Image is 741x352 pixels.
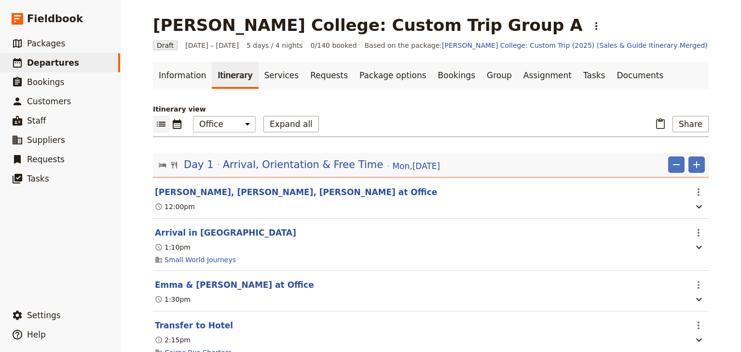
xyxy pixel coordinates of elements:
button: Edit day information [159,157,440,172]
a: Documents [611,62,669,89]
span: 5 days / 4 nights [247,41,303,50]
a: Services [259,62,305,89]
span: Bookings [27,77,64,87]
span: Packages [27,39,65,48]
div: 1:30pm [155,295,191,304]
a: Bookings [432,62,481,89]
span: [DATE] – [DATE] [185,41,239,50]
a: Group [481,62,518,89]
button: Paste itinerary item [652,116,669,132]
button: Actions [690,184,707,200]
div: 12:00pm [155,202,195,211]
button: Edit this itinerary item [155,279,314,291]
span: Customers [27,97,71,106]
span: Requests [27,155,65,164]
span: Draft [153,41,178,50]
button: Actions [690,225,707,241]
div: 1:10pm [155,242,191,252]
button: Edit this itinerary item [155,320,233,331]
button: Edit this itinerary item [155,186,437,198]
a: Itinerary [212,62,258,89]
a: Package options [354,62,432,89]
a: Tasks [577,62,611,89]
a: Requests [304,62,354,89]
button: Calendar view [169,116,185,132]
span: Departures [27,58,79,68]
a: Assignment [518,62,577,89]
button: Share [672,116,709,132]
span: Based on the package: [365,41,708,50]
button: List view [153,116,169,132]
p: Itinerary view [153,104,709,114]
a: Small World Journeys [165,255,236,265]
button: Actions [690,317,707,334]
span: Mon , [DATE] [392,160,440,172]
span: Arrival, Orientation & Free Time [223,157,384,172]
span: Suppliers [27,135,65,145]
span: Staff [27,116,46,126]
button: Expand all [263,116,319,132]
button: Actions [690,277,707,293]
button: Add [688,156,705,173]
a: [PERSON_NAME] College: Custom Trip (2025) (Sales & Guide Itinerary Merged) [442,42,708,49]
button: Remove [668,156,685,173]
div: 2:15pm [155,335,191,345]
span: Fieldbook [27,12,83,26]
span: 0/140 booked [311,41,357,50]
button: Edit this itinerary item [155,227,296,239]
span: Help [27,330,46,339]
span: Settings [27,310,61,320]
span: Tasks [27,174,49,183]
h1: [PERSON_NAME] College: Custom Trip Group A [153,15,582,35]
span: Day 1 [184,157,214,172]
a: Information [153,62,212,89]
button: Actions [588,18,604,34]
